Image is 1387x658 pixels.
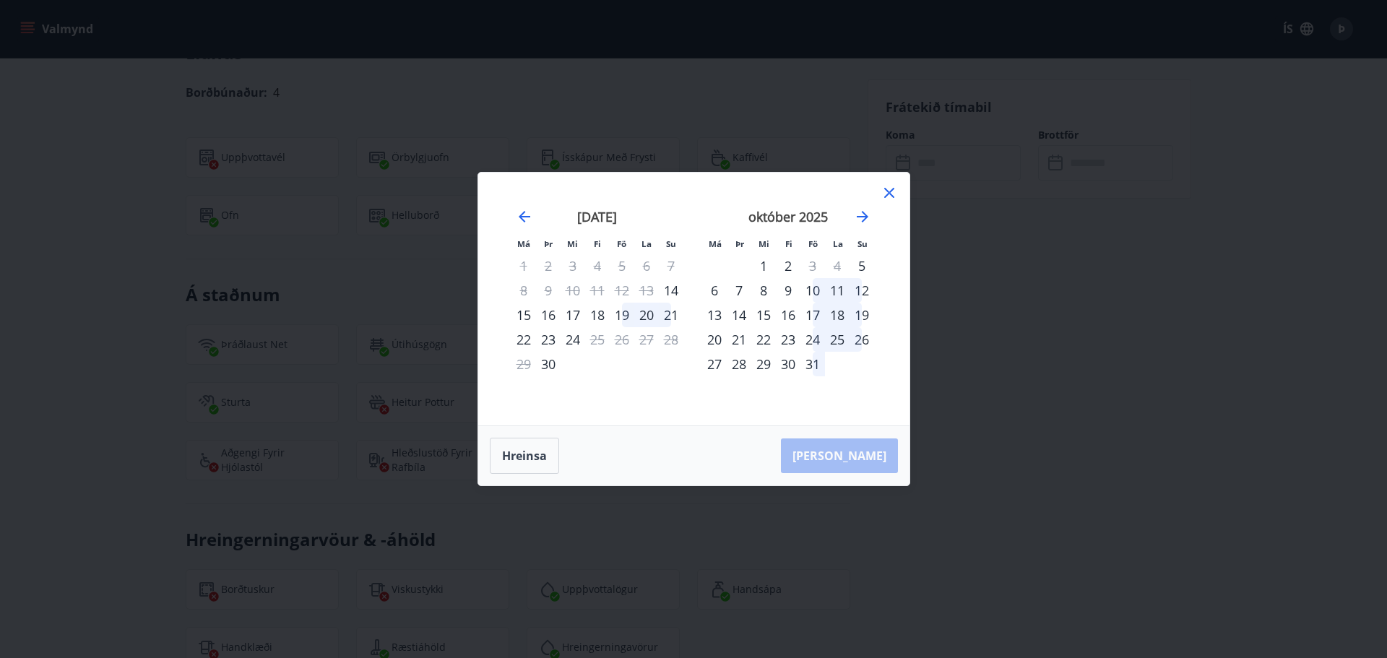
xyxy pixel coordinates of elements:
[610,254,634,278] td: Not available. föstudagur, 5. september 2025
[825,254,850,278] td: Not available. laugardagur, 4. október 2025
[544,238,553,249] small: Þr
[702,278,727,303] td: Choose mánudagur, 6. október 2025 as your check-in date. It’s available.
[776,303,800,327] td: Choose fimmtudagur, 16. október 2025 as your check-in date. It’s available.
[751,278,776,303] div: 8
[536,303,561,327] td: Choose þriðjudagur, 16. september 2025 as your check-in date. It’s available.
[800,303,825,327] div: 17
[561,303,585,327] div: 17
[748,208,828,225] strong: október 2025
[659,303,683,327] div: 21
[702,352,727,376] div: 27
[776,278,800,303] td: Choose fimmtudagur, 9. október 2025 as your check-in date. It’s available.
[727,278,751,303] td: Choose þriðjudagur, 7. október 2025 as your check-in date. It’s available.
[561,327,585,352] td: Choose miðvikudagur, 24. september 2025 as your check-in date. It’s available.
[561,254,585,278] td: Not available. miðvikudagur, 3. september 2025
[634,303,659,327] td: Choose laugardagur, 20. september 2025 as your check-in date. It’s available.
[511,327,536,352] div: 22
[496,190,892,408] div: Calendar
[751,327,776,352] td: Choose miðvikudagur, 22. október 2025 as your check-in date. It’s available.
[702,303,727,327] div: 13
[561,278,585,303] td: Not available. miðvikudagur, 10. september 2025
[561,303,585,327] td: Choose miðvikudagur, 17. september 2025 as your check-in date. It’s available.
[825,303,850,327] div: 18
[536,327,561,352] td: Choose þriðjudagur, 23. september 2025 as your check-in date. It’s available.
[561,327,585,352] div: 24
[536,254,561,278] td: Not available. þriðjudagur, 2. september 2025
[751,352,776,376] div: 29
[727,327,751,352] td: Choose þriðjudagur, 21. október 2025 as your check-in date. It’s available.
[833,238,843,249] small: La
[511,278,536,303] td: Not available. mánudagur, 8. september 2025
[800,352,825,376] td: Choose föstudagur, 31. október 2025 as your check-in date. It’s available.
[516,208,533,225] div: Move backward to switch to the previous month.
[659,254,683,278] td: Not available. sunnudagur, 7. september 2025
[776,327,800,352] td: Choose fimmtudagur, 23. október 2025 as your check-in date. It’s available.
[800,254,825,278] div: Aðeins útritun í boði
[751,303,776,327] td: Choose miðvikudagur, 15. október 2025 as your check-in date. It’s available.
[536,352,561,376] td: Choose þriðjudagur, 30. september 2025 as your check-in date. It’s available.
[751,254,776,278] td: Choose miðvikudagur, 1. október 2025 as your check-in date. It’s available.
[800,327,825,352] div: 24
[666,238,676,249] small: Su
[659,327,683,352] td: Not available. sunnudagur, 28. september 2025
[610,303,634,327] div: 19
[857,238,868,249] small: Su
[536,352,561,376] div: Aðeins innritun í boði
[610,327,634,352] td: Not available. föstudagur, 26. september 2025
[751,352,776,376] td: Choose miðvikudagur, 29. október 2025 as your check-in date. It’s available.
[751,254,776,278] div: 1
[511,352,536,376] td: Not available. mánudagur, 29. september 2025
[490,438,559,474] button: Hreinsa
[751,327,776,352] div: 22
[850,327,874,352] div: 26
[617,238,626,249] small: Fö
[567,238,578,249] small: Mi
[727,303,751,327] div: 14
[634,278,659,303] td: Not available. laugardagur, 13. september 2025
[702,303,727,327] td: Choose mánudagur, 13. október 2025 as your check-in date. It’s available.
[702,327,727,352] div: 20
[634,303,659,327] div: 20
[776,254,800,278] td: Choose fimmtudagur, 2. október 2025 as your check-in date. It’s available.
[759,238,769,249] small: Mi
[702,278,727,303] div: 6
[800,278,825,303] td: Choose föstudagur, 10. október 2025 as your check-in date. It’s available.
[850,278,874,303] div: 12
[800,254,825,278] td: Not available. föstudagur, 3. október 2025
[727,352,751,376] td: Choose þriðjudagur, 28. október 2025 as your check-in date. It’s available.
[585,303,610,327] td: Choose fimmtudagur, 18. september 2025 as your check-in date. It’s available.
[785,238,792,249] small: Fi
[751,278,776,303] td: Choose miðvikudagur, 8. október 2025 as your check-in date. It’s available.
[776,303,800,327] div: 16
[634,254,659,278] td: Not available. laugardagur, 6. september 2025
[800,278,825,303] div: 10
[641,238,652,249] small: La
[727,327,751,352] div: 21
[727,303,751,327] td: Choose þriðjudagur, 14. október 2025 as your check-in date. It’s available.
[594,238,601,249] small: Fi
[776,352,800,376] td: Choose fimmtudagur, 30. október 2025 as your check-in date. It’s available.
[825,327,850,352] td: Choose laugardagur, 25. október 2025 as your check-in date. It’s available.
[634,327,659,352] td: Not available. laugardagur, 27. september 2025
[727,352,751,376] div: 28
[610,303,634,327] td: Choose föstudagur, 19. september 2025 as your check-in date. It’s available.
[776,352,800,376] div: 30
[825,327,850,352] div: 25
[702,352,727,376] td: Choose mánudagur, 27. október 2025 as your check-in date. It’s available.
[735,238,744,249] small: Þr
[751,303,776,327] div: 15
[577,208,617,225] strong: [DATE]
[825,278,850,303] td: Choose laugardagur, 11. október 2025 as your check-in date. It’s available.
[776,278,800,303] div: 9
[536,327,561,352] div: 23
[659,278,683,303] td: Choose sunnudagur, 14. september 2025 as your check-in date. It’s available.
[709,238,722,249] small: Má
[585,278,610,303] td: Not available. fimmtudagur, 11. september 2025
[850,254,874,278] div: Aðeins innritun í boði
[702,327,727,352] td: Choose mánudagur, 20. október 2025 as your check-in date. It’s available.
[659,278,683,303] div: Aðeins innritun í boði
[511,303,536,327] td: Choose mánudagur, 15. september 2025 as your check-in date. It’s available.
[517,238,530,249] small: Má
[850,303,874,327] div: 19
[800,352,825,376] div: 31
